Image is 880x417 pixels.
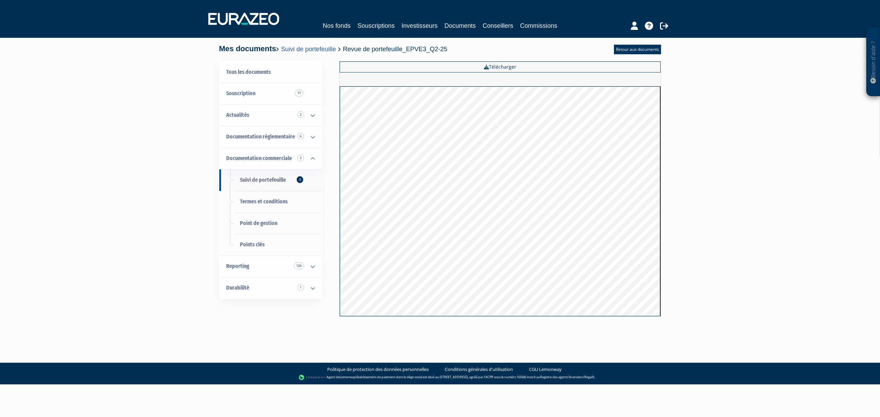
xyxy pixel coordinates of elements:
a: Souscription17 [219,83,322,104]
img: 1732889491-logotype_eurazeo_blanc_rvb.png [208,13,279,25]
h4: Mes documents [219,45,447,53]
a: Durabilité 1 [219,277,322,299]
a: Reporting 120 [219,256,322,277]
a: Points clés [219,234,322,256]
span: 6 [297,133,304,140]
span: 3 [297,176,303,183]
span: Suivi de portefeuille [240,177,286,183]
a: Registre des agents financiers (Regafi) [540,375,594,380]
span: 1 [297,284,304,291]
a: Nos fonds [323,21,351,31]
span: 3 [297,155,304,161]
span: Actualités [226,112,249,118]
a: Souscriptions [357,21,395,31]
a: Documents [444,21,476,31]
a: Termes et conditions [219,191,322,213]
img: logo-lemonway.png [299,374,325,381]
a: Documentation règlementaire 6 [219,126,322,148]
a: Commissions [520,21,557,31]
span: Durabilité [226,284,249,291]
a: CGU Lemonway [529,366,562,373]
a: Suivi de portefeuille3 [219,169,322,191]
span: Documentation règlementaire [226,133,295,140]
a: Conditions générales d'utilisation [445,366,513,373]
a: Télécharger [340,61,661,72]
span: Documentation commerciale [226,155,292,161]
a: Actualités 2 [219,104,322,126]
span: 2 [297,111,304,118]
span: Revue de portefeuille_EPVE3_Q2-25 [343,45,448,53]
p: Besoin d'aide ? [869,31,877,93]
div: - Agent de (établissement de paiement dont le siège social est situé au [STREET_ADDRESS], agréé p... [7,374,873,381]
a: Conseillers [483,21,513,31]
a: Lemonway [340,375,355,380]
span: 17 [295,90,303,97]
span: Souscription [226,90,255,97]
span: Points clés [240,241,265,248]
span: Reporting [226,263,249,269]
a: Point de gestion [219,213,322,234]
a: Politique de protection des données personnelles [327,366,429,373]
a: Documentation commerciale 3 [219,148,322,169]
span: Termes et conditions [240,198,288,205]
span: 120 [294,262,304,269]
a: Suivi de portefeuille [281,45,336,53]
a: Retour aux documents [614,45,661,54]
a: Tous les documents [219,61,322,83]
a: Investisseurs [401,21,438,31]
span: Point de gestion [240,220,277,226]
